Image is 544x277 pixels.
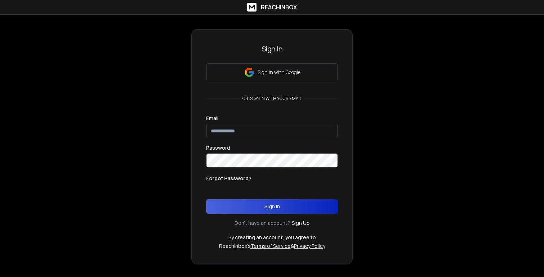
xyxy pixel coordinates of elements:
[228,234,316,241] p: By creating an account, you agree to
[206,199,338,214] button: Sign In
[206,145,230,150] label: Password
[294,242,325,249] a: Privacy Policy
[258,69,300,76] p: Sign in with Google
[219,242,325,250] p: ReachInbox's &
[261,3,297,12] h1: ReachInbox
[206,44,338,54] h3: Sign In
[206,116,218,121] label: Email
[250,242,291,249] a: Terms of Service
[206,63,338,81] button: Sign in with Google
[206,175,251,182] p: Forgot Password?
[247,3,297,12] a: ReachInbox
[240,96,305,101] p: or, sign in with your email
[235,219,290,227] p: Don't have an account?
[292,219,310,227] a: Sign Up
